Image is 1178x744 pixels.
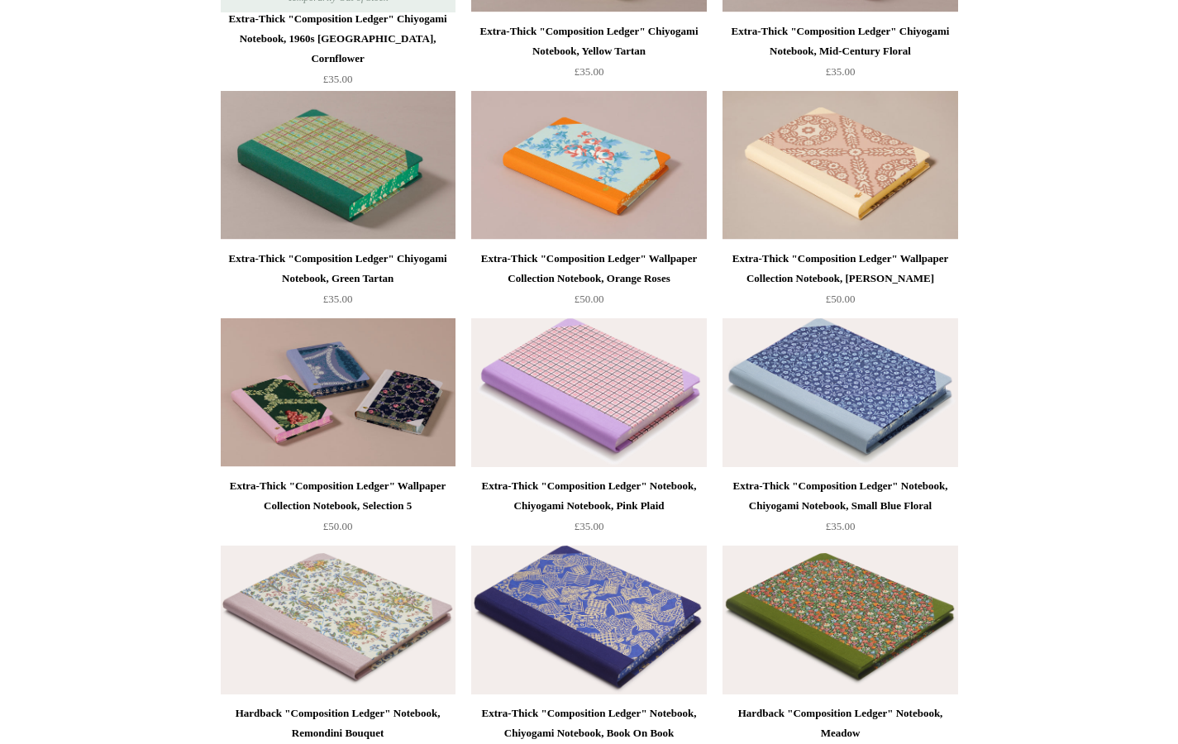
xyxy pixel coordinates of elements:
div: Extra-Thick "Composition Ledger" Wallpaper Collection Notebook, [PERSON_NAME] [727,249,953,289]
a: Extra-Thick "Composition Ledger" Wallpaper Collection Notebook, Selection 5 Extra-Thick "Composit... [221,318,455,467]
img: Hardback "Composition Ledger" Notebook, Remondini Bouquet [221,546,455,694]
div: Extra-Thick "Composition Ledger" Notebook, Chiyogami Notebook, Book On Book [475,703,702,743]
a: Extra-Thick "Composition Ledger" Wallpaper Collection Notebook, Selection 5 £50.00 [221,476,455,544]
img: Extra-Thick "Composition Ledger" Chiyogami Notebook, Green Tartan [221,91,455,240]
div: Extra-Thick "Composition Ledger" Wallpaper Collection Notebook, Orange Roses [475,249,702,289]
a: Extra-Thick "Composition Ledger" Wallpaper Collection Notebook, [PERSON_NAME] £50.00 [723,249,957,317]
a: Extra-Thick "Composition Ledger" Chiyogami Notebook, Green Tartan £35.00 [221,249,455,317]
a: Hardback "Composition Ledger" Notebook, Meadow Hardback "Composition Ledger" Notebook, Meadow [723,546,957,694]
a: Extra-Thick "Composition Ledger" Chiyogami Notebook, 1960s [GEOGRAPHIC_DATA], Cornflower £35.00 [221,9,455,89]
a: Extra-Thick "Composition Ledger" Notebook, Chiyogami Notebook, Small Blue Floral £35.00 [723,476,957,544]
a: Extra-Thick "Composition Ledger" Wallpaper Collection Notebook, Orange Roses £50.00 [471,249,706,317]
div: Extra-Thick "Composition Ledger" Notebook, Chiyogami Notebook, Pink Plaid [475,476,702,516]
a: Extra-Thick "Composition Ledger" Chiyogami Notebook, Green Tartan Extra-Thick "Composition Ledger... [221,91,455,240]
span: £35.00 [575,520,604,532]
a: Extra-Thick "Composition Ledger" Notebook, Chiyogami Notebook, Pink Plaid Extra-Thick "Compositio... [471,318,706,467]
div: Hardback "Composition Ledger" Notebook, Meadow [727,703,953,743]
div: Extra-Thick "Composition Ledger" Chiyogami Notebook, Mid-Century Floral [727,21,953,61]
div: Extra-Thick "Composition Ledger" Chiyogami Notebook, Green Tartan [225,249,451,289]
a: Extra-Thick "Composition Ledger" Notebook, Chiyogami Notebook, Pink Plaid £35.00 [471,476,706,544]
a: Hardback "Composition Ledger" Notebook, Remondini Bouquet Hardback "Composition Ledger" Notebook,... [221,546,455,694]
span: £35.00 [826,520,856,532]
span: £50.00 [323,520,353,532]
div: Extra-Thick "Composition Ledger" Notebook, Chiyogami Notebook, Small Blue Floral [727,476,953,516]
a: Extra-Thick "Composition Ledger" Wallpaper Collection Notebook, Laurel Trellis Extra-Thick "Compo... [723,91,957,240]
a: Extra-Thick "Composition Ledger" Notebook, Chiyogami Notebook, Book On Book Extra-Thick "Composit... [471,546,706,694]
a: Extra-Thick "Composition Ledger" Chiyogami Notebook, Mid-Century Floral £35.00 [723,21,957,89]
div: Extra-Thick "Composition Ledger" Wallpaper Collection Notebook, Selection 5 [225,476,451,516]
a: Extra-Thick "Composition Ledger" Wallpaper Collection Notebook, Orange Roses Extra-Thick "Composi... [471,91,706,240]
span: £35.00 [575,65,604,78]
img: Hardback "Composition Ledger" Notebook, Meadow [723,546,957,694]
a: Extra-Thick "Composition Ledger" Chiyogami Notebook, Yellow Tartan £35.00 [471,21,706,89]
img: Extra-Thick "Composition Ledger" Notebook, Chiyogami Notebook, Book On Book [471,546,706,694]
span: £35.00 [323,293,353,305]
img: Extra-Thick "Composition Ledger" Wallpaper Collection Notebook, Orange Roses [471,91,706,240]
div: Hardback "Composition Ledger" Notebook, Remondini Bouquet [225,703,451,743]
span: £35.00 [323,73,353,85]
a: Extra-Thick "Composition Ledger" Notebook, Chiyogami Notebook, Small Blue Floral Extra-Thick "Com... [723,318,957,467]
span: £50.00 [826,293,856,305]
div: Extra-Thick "Composition Ledger" Chiyogami Notebook, Yellow Tartan [475,21,702,61]
img: Extra-Thick "Composition Ledger" Wallpaper Collection Notebook, Laurel Trellis [723,91,957,240]
span: £50.00 [575,293,604,305]
img: Extra-Thick "Composition Ledger" Wallpaper Collection Notebook, Selection 5 [221,318,455,467]
img: Extra-Thick "Composition Ledger" Notebook, Chiyogami Notebook, Pink Plaid [471,318,706,467]
div: Extra-Thick "Composition Ledger" Chiyogami Notebook, 1960s [GEOGRAPHIC_DATA], Cornflower [225,9,451,69]
img: Extra-Thick "Composition Ledger" Notebook, Chiyogami Notebook, Small Blue Floral [723,318,957,467]
span: £35.00 [826,65,856,78]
